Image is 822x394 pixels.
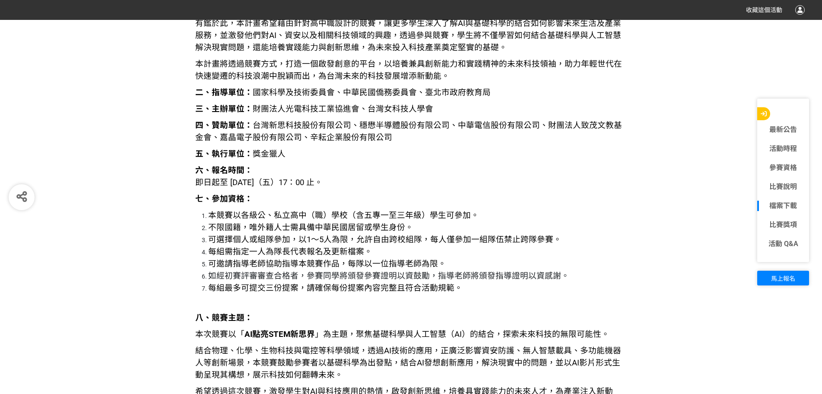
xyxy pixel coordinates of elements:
span: 每組需指定一人為隊長代表報名及更新檔案。 [208,247,372,256]
a: 參賽資格 [757,163,809,173]
a: 比賽獎項 [757,220,809,230]
strong: 二、指導單位： [195,88,253,97]
span: 馬上報名 [771,275,795,282]
span: 結合物理、化學、生物科技與電控等科學領域，透過AI技術的應用，正廣泛影響資安防護、無人智慧載具、多功能機器人等創新場景，本競賽鼓勵參賽者以基礎科學為出發點，結合AI發想創新應用，解決現實中的問題... [195,346,621,380]
button: 馬上報名 [757,271,809,285]
span: 本競賽以各級公、私立高中（職）學校（含五專一至三年級）學生可參加。 [208,211,479,220]
span: 如經初賽評審審查合格者，參賽同學將頒發參賽證明以資鼓勵，指導老師將頒發指導證明以資感謝。 [208,271,569,281]
strong: 三、主辦單位： [195,104,253,114]
span: 收藏這個活動 [746,6,782,13]
span: 本次競賽以「 」為主題，聚焦基礎科學與人工智慧（AI）的結合，探索未來科技的無限可能性。 [195,330,609,339]
strong: AI點亮STEM新思界 [244,330,315,339]
strong: 四、贊助單位： [195,121,253,130]
span: 台灣新思科技股份有限公司、穩懋半導體股份有限公司、中華電信股份有限公司、財團法人致茂文教基金會、嘉晶電子股份有限公司、辛耘企業股份有限公司 [195,121,622,142]
span: 可邀請指導老師協助指導本競賽作品，每隊以一位指導老師為限。 [208,259,446,269]
a: 活動時程 [757,144,809,154]
span: 可選擇個人或組隊參加，以1～5人為限，允許自由跨校組隊，每人僅參加一組隊伍禁止跨隊參賽。 [208,235,562,244]
span: 本計畫將透過競賽方式，打造一個啟發創意的平台，以培養兼具創新能力和實踐精神的未來科技領袖，助力年輕世代在快速變遷的科技浪潮中脫穎而出，為台灣未來的科技發展增添新動能。 [195,59,622,81]
span: 不限國籍，唯外籍人士需具備中華民國居留或學生身份。 [208,223,413,232]
a: 檔案下載 [757,201,809,211]
span: 即日起至 [DATE]（五）17：00 止。 [195,178,323,187]
span: 獎金獵人 [195,149,286,159]
span: 財團法人光電科技工業協進會、台灣女科技人學會 [195,104,433,114]
strong: 七、參加資格： [195,194,253,204]
strong: 五、執行單位： [195,149,253,159]
strong: 八、競賽主題： [195,313,253,323]
span: 國家科學及技術委員會、中華民國僑務委員會、臺北市政府教育局 [195,88,491,97]
strong: 六、報名時間： [195,166,253,175]
a: 比賽說明 [757,182,809,192]
span: 每組最多可提交三份提案，請確保每份提案內容完整且符合活動規範。 [208,283,463,293]
span: 有鑑於此，本計畫希望藉由針對高中職設計的競賽，讓更多學生深入了解AI與基礎科學的結合如何影響未來生活及產業服務，並激發他們對AI、資安以及相關科技領域的興趣，透過參與競賽，學生將不僅學習如何結合... [195,19,621,52]
a: 最新公告 [757,125,809,135]
a: 活動 Q&A [757,239,809,249]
